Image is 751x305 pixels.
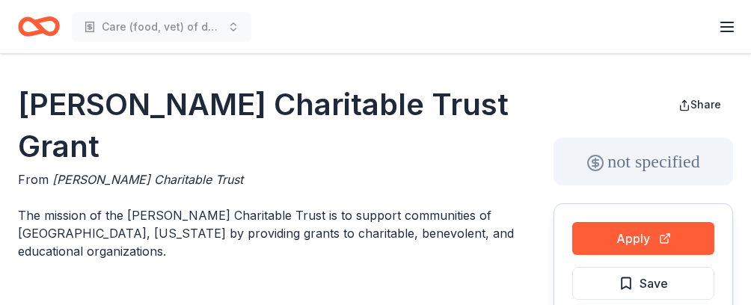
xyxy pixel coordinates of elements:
div: not specified [554,138,733,185]
button: Save [572,267,714,300]
span: Save [640,274,668,293]
button: Share [666,90,733,120]
p: The mission of the [PERSON_NAME] Charitable Trust is to support communities of [GEOGRAPHIC_DATA],... [18,206,524,260]
span: [PERSON_NAME] Charitable Trust [52,172,243,187]
button: Care (food, vet) of dogs rescued from kill shelters threatened with euthanasia [72,12,251,42]
div: From [18,170,524,188]
button: Apply [572,222,714,255]
a: Home [18,9,60,44]
h1: [PERSON_NAME] Charitable Trust Grant [18,84,524,167]
span: Share [690,98,721,111]
span: Care (food, vet) of dogs rescued from kill shelters threatened with euthanasia [102,18,221,36]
